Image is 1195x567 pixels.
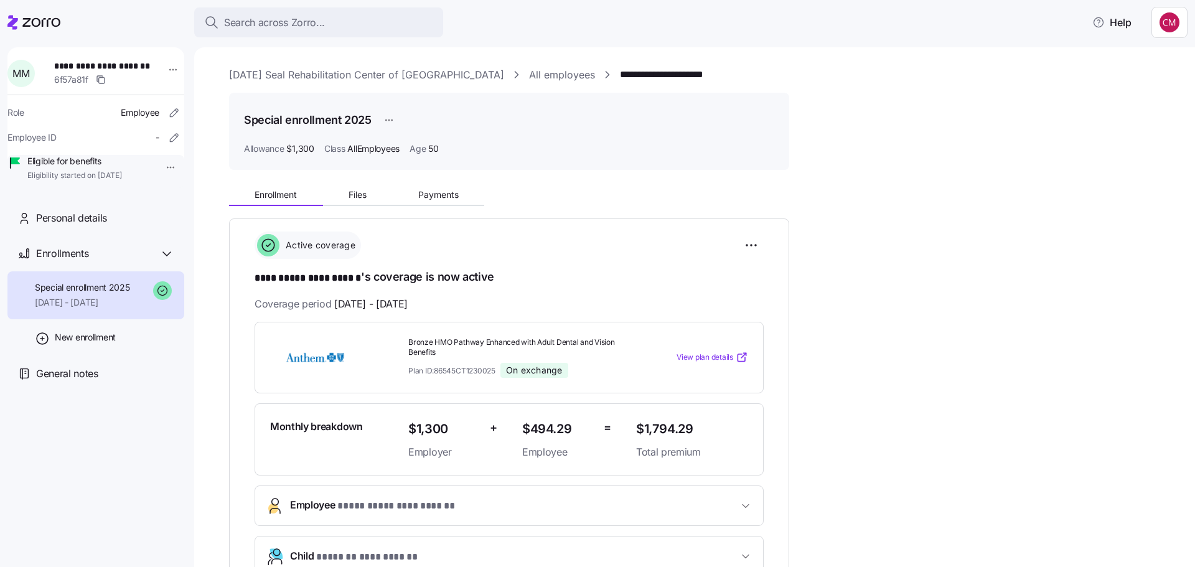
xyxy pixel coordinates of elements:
span: Class [324,143,345,155]
span: Employee ID [7,131,57,144]
span: Payments [418,190,459,199]
span: On exchange [506,365,563,376]
span: Role [7,106,24,119]
button: Search across Zorro... [194,7,443,37]
span: Help [1092,15,1132,30]
h1: 's coverage is now active [255,269,764,286]
span: Active coverage [282,239,355,251]
span: Child [290,548,418,565]
span: - [156,131,159,144]
h1: Special enrollment 2025 [244,112,372,128]
span: Special enrollment 2025 [35,281,130,294]
img: Anthem [270,343,360,372]
span: Enrollment [255,190,297,199]
a: View plan details [677,351,748,363]
span: Enrollments [36,246,88,261]
span: $1,300 [408,419,480,439]
a: [DATE] Seal Rehabilitation Center of [GEOGRAPHIC_DATA] [229,67,504,83]
span: Total premium [636,444,748,460]
span: Coverage period [255,296,408,312]
span: Monthly breakdown [270,419,363,434]
span: Age [410,143,426,155]
span: [DATE] - [DATE] [334,296,408,312]
span: = [604,419,611,437]
span: Employer [408,444,480,460]
span: [DATE] - [DATE] [35,296,130,309]
span: 6f57a81f [54,73,88,86]
span: New enrollment [55,331,116,344]
span: Allowance [244,143,284,155]
span: Search across Zorro... [224,15,325,30]
span: + [490,419,497,437]
span: Files [349,190,367,199]
span: Plan ID: 86545CT1230025 [408,365,495,376]
a: All employees [529,67,595,83]
span: Employee [121,106,159,119]
span: Employee [290,497,455,514]
span: Eligibility started on [DATE] [27,171,122,181]
span: $1,300 [286,143,314,155]
span: AllEmployees [347,143,400,155]
span: Eligible for benefits [27,155,122,167]
button: Help [1082,10,1141,35]
span: 50 [428,143,438,155]
span: General notes [36,366,98,382]
span: View plan details [677,352,733,363]
img: c76f7742dad050c3772ef460a101715e [1160,12,1179,32]
span: Employee [522,444,594,460]
span: Personal details [36,210,107,226]
span: $1,794.29 [636,419,748,439]
span: M M [12,68,29,78]
span: Bronze HMO Pathway Enhanced with Adult Dental and Vision Benefits [408,337,626,358]
span: $494.29 [522,419,594,439]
